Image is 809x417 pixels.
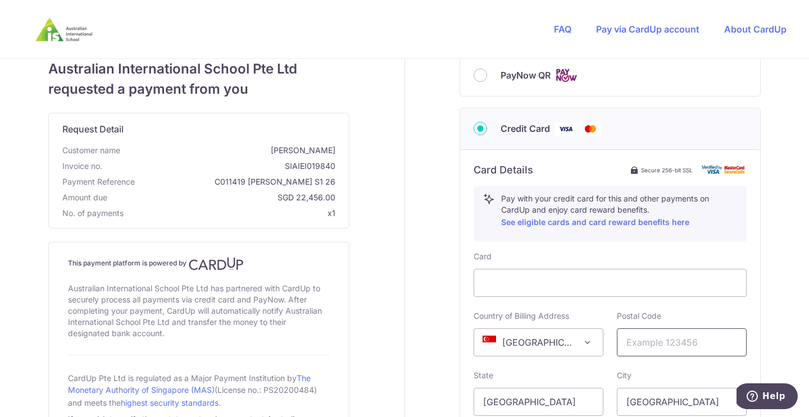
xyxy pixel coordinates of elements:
[501,193,737,229] p: Pay with your credit card for this and other payments on CardUp and enjoy card reward benefits.
[474,68,747,83] div: PayNow QR Cards logo
[474,329,603,356] span: Singapore
[554,24,571,35] a: FAQ
[617,310,661,322] label: Postal Code
[62,177,135,186] span: translation missing: en.payment_reference
[189,257,244,271] img: CardUp
[641,166,693,175] span: Secure 256-bit SSL
[121,398,219,407] a: highest security standards
[474,163,533,177] h6: Card Details
[617,328,747,356] input: Example 123456
[483,276,737,290] iframe: Secure card payment input frame
[555,68,578,83] img: Cards logo
[555,122,577,136] img: Visa
[48,59,349,79] span: Australian International School Pte Ltd
[501,68,551,82] span: PayNow QR
[617,370,631,381] label: City
[139,176,335,187] span: C011419 [PERSON_NAME] S1 26
[501,217,689,227] a: See eligible cards and card reward benefits here
[474,122,747,136] div: Credit Card Visa Mastercard
[62,192,107,203] span: Amount due
[724,24,787,35] a: About CardUp
[62,145,120,156] span: Customer name
[474,370,493,381] label: State
[62,123,124,135] span: translation missing: en.request_detail
[125,145,335,156] span: [PERSON_NAME]
[737,383,798,411] iframe: Opens a widget where you can find more information
[702,165,747,175] img: card secure
[68,369,330,411] div: CardUp Pte Ltd is regulated as a Major Payment Institution by (License no.: PS20200484) and meets...
[107,161,335,172] span: SIAIEI019840
[474,251,492,262] label: Card
[112,192,335,203] span: SGD 22,456.00
[48,79,349,99] span: requested a payment from you
[474,310,569,322] label: Country of Billing Address
[579,122,602,136] img: Mastercard
[328,208,335,218] span: x1
[596,24,699,35] a: Pay via CardUp account
[62,208,124,219] span: No. of payments
[62,161,102,172] span: Invoice no.
[68,257,330,271] h4: This payment platform is powered by
[474,328,603,356] span: Singapore
[501,122,550,135] span: Credit Card
[68,281,330,341] div: Australian International School Pte Ltd has partnered with CardUp to securely process all payment...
